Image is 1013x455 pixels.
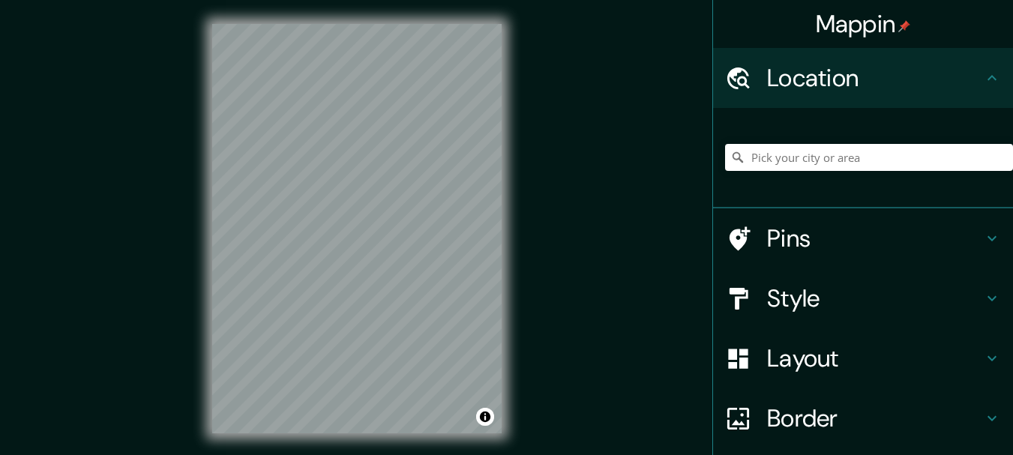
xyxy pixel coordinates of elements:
div: Border [713,388,1013,448]
h4: Style [767,283,983,313]
div: Location [713,48,1013,108]
h4: Location [767,63,983,93]
canvas: Map [212,24,502,433]
h4: Pins [767,223,983,253]
button: Toggle attribution [476,408,494,426]
div: Style [713,268,1013,328]
h4: Layout [767,343,983,373]
h4: Border [767,403,983,433]
h4: Mappin [816,9,911,39]
input: Pick your city or area [725,144,1013,171]
div: Pins [713,208,1013,268]
div: Layout [713,328,1013,388]
iframe: Help widget launcher [880,397,997,439]
img: pin-icon.png [898,20,910,32]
